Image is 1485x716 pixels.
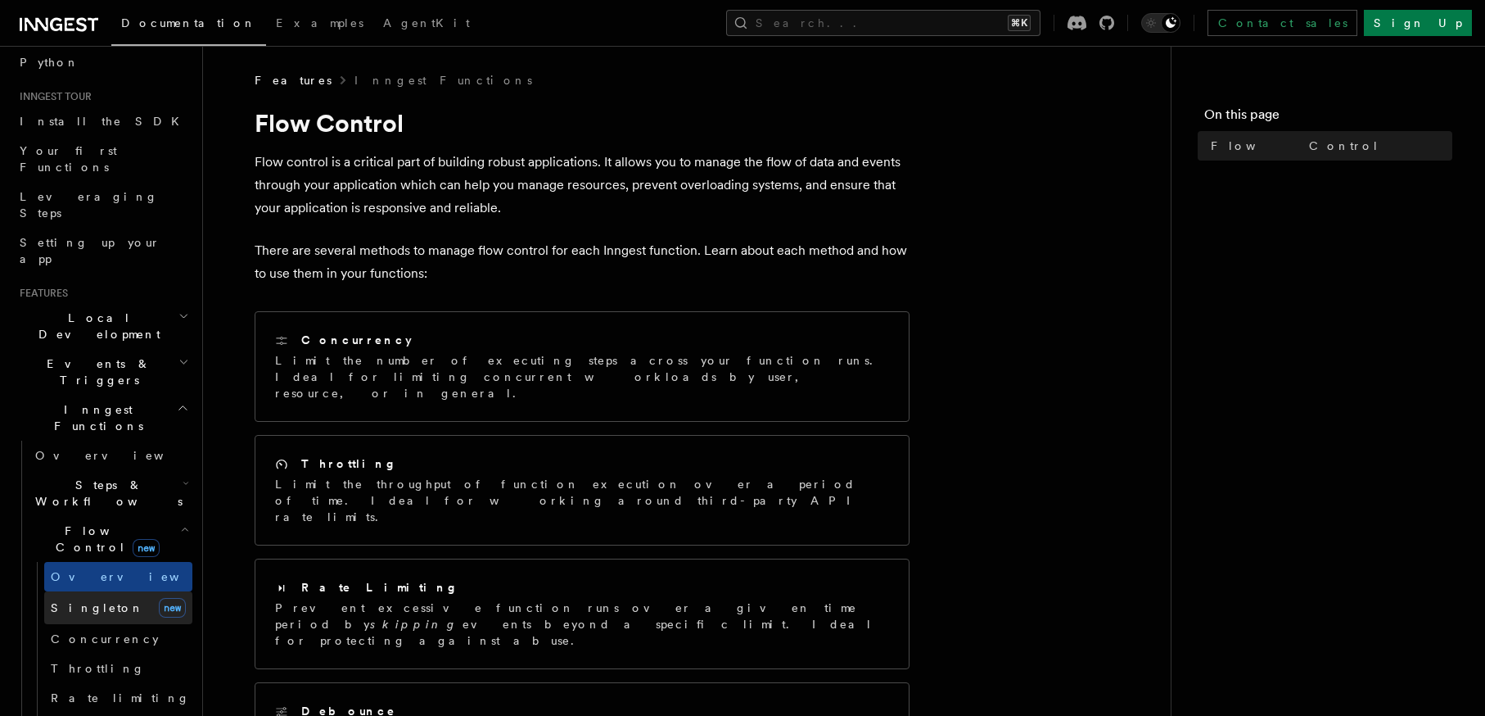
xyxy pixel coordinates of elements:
p: Flow control is a critical part of building robust applications. It allows you to manage the flow... [255,151,910,220]
h1: Flow Control [255,108,910,138]
span: Overview [51,570,219,583]
p: Limit the throughput of function execution over a period of time. Ideal for working around third-... [275,476,889,525]
kbd: ⌘K [1008,15,1031,31]
button: Flow Controlnew [29,516,192,562]
span: Leveraging Steps [20,190,158,220]
span: Flow Control [1211,138,1379,154]
a: Leveraging Steps [13,182,192,228]
span: AgentKit [383,16,470,29]
button: Local Development [13,303,192,349]
a: Rate LimitingPrevent excessive function runs over a given time period byskippingevents beyond a s... [255,559,910,669]
button: Events & Triggers [13,349,192,395]
a: ConcurrencyLimit the number of executing steps across your function runs. Ideal for limiting conc... [255,311,910,422]
button: Search...⌘K [726,10,1040,36]
h4: On this page [1204,105,1452,131]
a: Overview [44,562,192,591]
span: Throttling [51,662,145,675]
a: Sign Up [1364,10,1472,36]
h2: Throttling [301,455,397,472]
p: Prevent excessive function runs over a given time period by events beyond a specific limit. Ideal... [275,600,889,649]
span: Overview [35,449,204,462]
a: Python [13,48,192,77]
em: skipping [370,618,463,631]
span: Concurrency [51,632,159,646]
h2: Concurrency [301,332,412,348]
span: Install the SDK [20,115,189,128]
a: Documentation [111,5,266,46]
a: Singletonnew [44,591,192,624]
span: Singleton [51,601,144,614]
button: Inngest Functions [13,395,192,441]
span: Features [13,287,68,300]
span: Steps & Workflows [29,477,183,510]
span: Inngest tour [13,90,92,103]
span: new [159,598,186,618]
span: Python [20,56,79,69]
span: Events & Triggers [13,356,178,388]
span: Documentation [121,16,256,29]
a: Inngest Functions [354,72,532,88]
span: Flow Control [29,523,180,555]
a: AgentKit [373,5,480,44]
a: ThrottlingLimit the throughput of function execution over a period of time. Ideal for working aro... [255,435,910,546]
a: Examples [266,5,373,44]
button: Toggle dark mode [1141,13,1180,33]
span: Rate limiting [51,691,190,705]
span: new [133,539,160,557]
h2: Rate Limiting [301,579,458,596]
a: Concurrency [44,624,192,654]
a: Flow Control [1204,131,1452,161]
a: Rate limiting [44,683,192,713]
span: Inngest Functions [13,401,177,434]
a: Setting up your app [13,228,192,274]
a: Throttling [44,654,192,683]
a: Overview [29,441,192,470]
p: There are several methods to manage flow control for each Inngest function. Learn about each meth... [255,239,910,285]
span: Local Development [13,310,178,342]
a: Your first Functions [13,136,192,182]
button: Steps & Workflows [29,470,192,516]
a: Install the SDK [13,106,192,136]
span: Examples [276,16,363,29]
span: Setting up your app [20,236,160,265]
p: Limit the number of executing steps across your function runs. Ideal for limiting concurrent work... [275,352,889,401]
span: Features [255,72,332,88]
a: Contact sales [1207,10,1357,36]
span: Your first Functions [20,144,117,174]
